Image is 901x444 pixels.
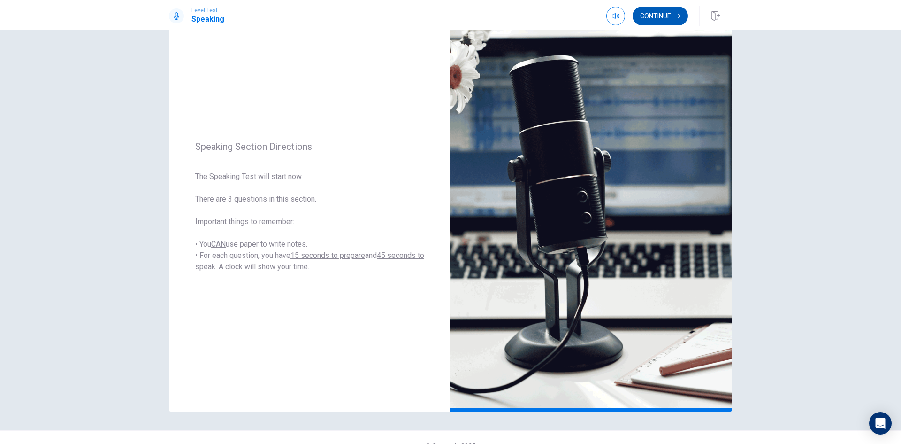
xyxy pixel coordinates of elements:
span: Level Test [191,7,224,14]
div: Open Intercom Messenger [869,412,892,435]
span: Speaking Section Directions [195,141,424,152]
img: speaking intro [450,2,732,412]
u: CAN [211,240,226,249]
button: Continue [633,7,688,25]
h1: Speaking [191,14,224,25]
span: The Speaking Test will start now. There are 3 questions in this section. Important things to reme... [195,171,424,273]
u: 15 seconds to prepare [290,251,365,260]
